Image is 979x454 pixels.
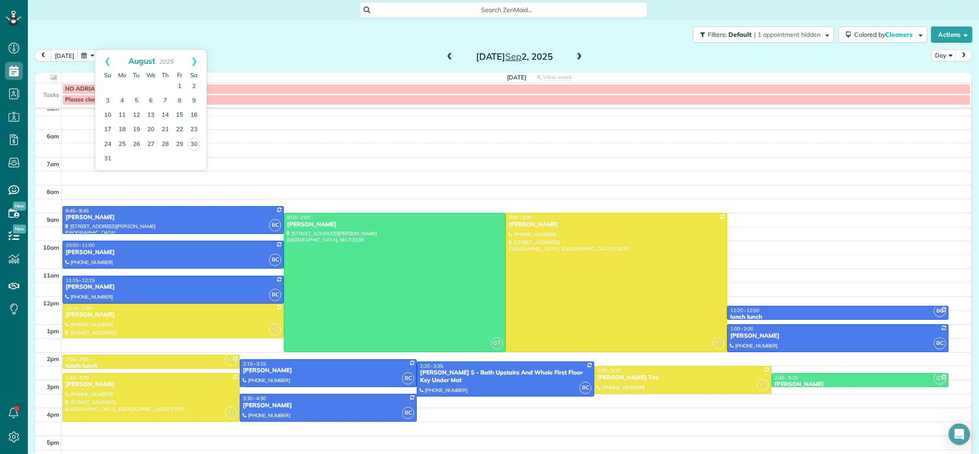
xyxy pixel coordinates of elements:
span: 8am [47,188,59,195]
span: 9:00 - 2:00 [509,214,532,220]
a: 7 [158,94,172,108]
div: [PERSON_NAME] [730,332,946,340]
button: Filters: Default | 1 appointment hidden [693,26,834,43]
a: 28 [158,137,172,152]
span: 2:45 - 3:15 [775,375,798,381]
div: [PERSON_NAME] [243,402,415,410]
span: 2:20 - 3:35 [420,363,443,369]
a: 3 [101,94,115,108]
span: Colored by [854,31,916,39]
span: 12:15 - 1:30 [66,305,92,311]
span: Cleaners [885,31,914,39]
span: 8:45 - 9:45 [66,207,89,214]
span: Thursday [162,71,169,79]
span: Sunday [104,71,111,79]
span: 3:30 - 4:30 [243,395,266,401]
button: Colored byCleaners [838,26,927,43]
a: 6 [144,94,158,108]
div: [PERSON_NAME] [508,221,724,229]
button: Actions [931,26,972,43]
span: Filters: [708,31,727,39]
a: 15 [172,108,187,123]
div: [PERSON_NAME] [65,283,281,291]
span: 2:45 - 4:30 [66,375,89,381]
span: Default [728,31,752,39]
div: [PERSON_NAME] Tire [597,374,769,382]
span: GT [491,337,503,349]
span: BC [269,289,281,301]
span: 10am [43,244,59,251]
span: Please clean [PERSON_NAME] playroom [65,96,179,103]
span: 11:15 - 12:15 [66,277,95,283]
div: [PERSON_NAME] [65,249,281,256]
span: 9:00 - 2:00 [287,214,310,220]
a: Filters: Default | 1 appointment hidden [688,26,834,43]
a: Next [182,50,207,72]
span: BC [934,337,946,349]
span: 6am [47,132,59,140]
span: GT [934,372,946,384]
span: 12:20 - 12:50 [730,307,759,313]
a: 26 [129,137,144,152]
span: BC [934,305,946,317]
span: 7am [47,160,59,167]
span: Friday [177,71,182,79]
span: 10:00 - 11:00 [66,242,95,248]
a: 24 [101,137,115,152]
span: 1:00 - 2:00 [730,326,754,332]
span: BC [402,372,414,384]
div: [PERSON_NAME] [243,367,415,375]
div: [PERSON_NAME] [65,381,237,388]
span: 9am [47,216,59,223]
div: [PERSON_NAME] S - Bath Upstairs And Whole First Floor Key Under Mat [419,369,591,384]
span: [DATE] [507,74,526,81]
div: [PERSON_NAME] [774,381,946,388]
a: 17 [101,123,115,137]
span: Wednesday [146,71,155,79]
a: 14 [158,108,172,123]
h2: [DATE] 2, 2025 [458,52,570,62]
button: Day [931,49,956,62]
div: lunch lunch [65,362,237,370]
span: | 1 appointment hidden [754,31,820,39]
span: 3pm [47,383,59,390]
span: YT [757,379,769,391]
a: 20 [144,123,158,137]
button: next [955,49,972,62]
a: 22 [172,123,187,137]
span: BC [579,382,591,394]
span: 2:15 - 3:15 [243,361,266,367]
span: YT [269,323,281,335]
span: Saturday [190,71,198,79]
span: 1pm [47,327,59,335]
div: lunch lunch [730,313,946,321]
a: 5 [129,94,144,108]
span: YT [225,354,237,366]
a: 8 [172,94,187,108]
a: 9 [187,94,201,108]
span: Tuesday [133,71,140,79]
a: 11 [115,108,129,123]
span: NO ADRIANNA SHE SHOWED ME DR LETTER [65,85,194,93]
span: 2pm [47,355,59,362]
a: 31 [101,152,115,166]
div: [PERSON_NAME] [65,214,281,221]
span: 12pm [43,300,59,307]
a: 23 [187,123,201,137]
span: New [13,225,26,234]
div: [PERSON_NAME] [287,221,503,229]
a: 30 [188,138,200,150]
span: BC [402,407,414,419]
span: 11am [43,272,59,279]
a: 29 [172,137,187,152]
a: 18 [115,123,129,137]
span: 2:05 - 2:35 [66,356,89,362]
a: 13 [144,108,158,123]
span: BC [269,254,281,266]
a: 12 [129,108,144,123]
span: 2025 [159,58,173,65]
span: Sep [505,51,521,62]
div: [PERSON_NAME] [65,311,281,319]
a: 2 [187,79,201,94]
a: 10 [101,108,115,123]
